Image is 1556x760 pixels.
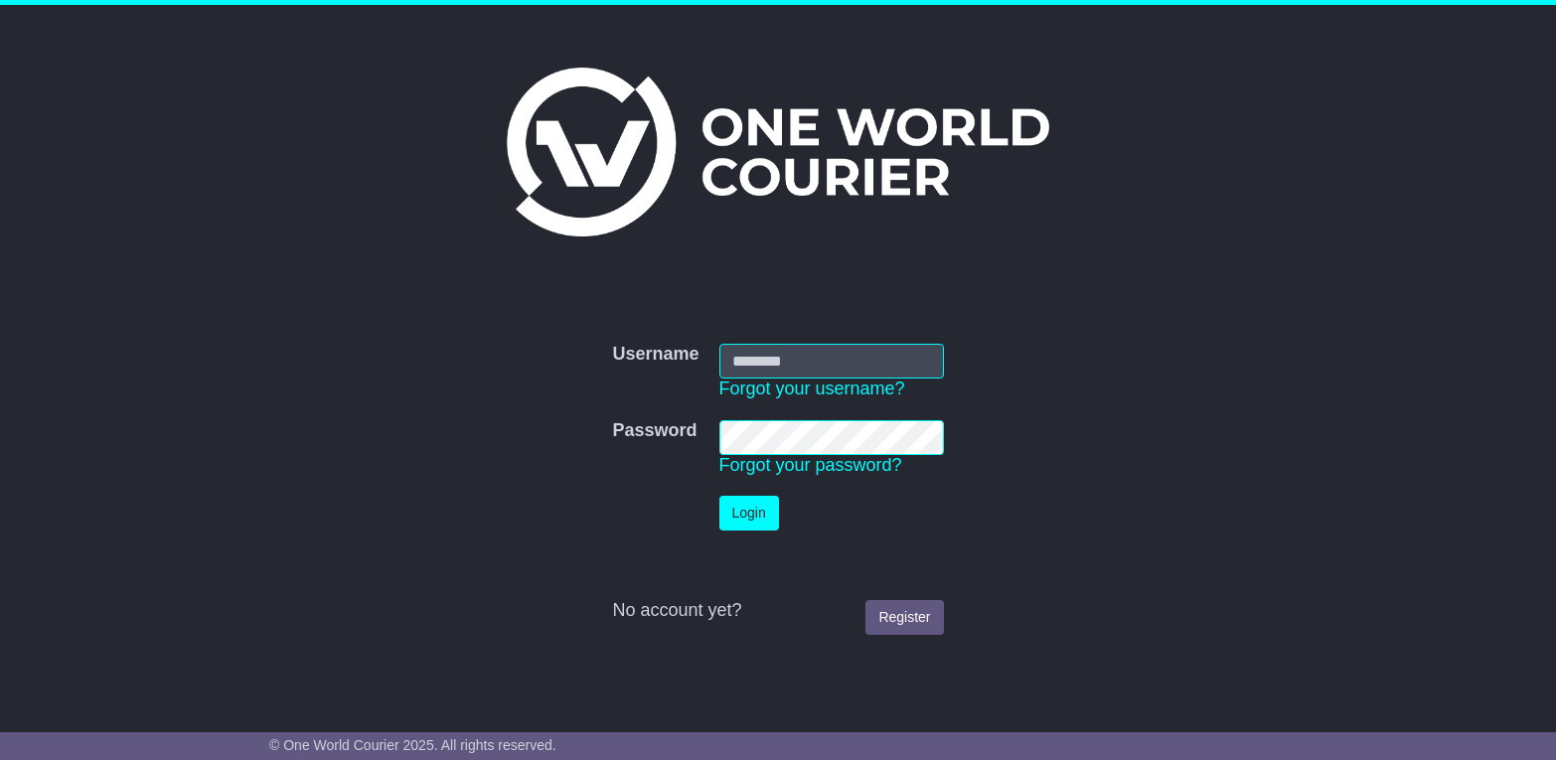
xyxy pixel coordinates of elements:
[612,420,697,442] label: Password
[719,379,905,398] a: Forgot your username?
[719,455,902,475] a: Forgot your password?
[719,496,779,531] button: Login
[865,600,943,635] a: Register
[612,600,943,622] div: No account yet?
[612,344,699,366] label: Username
[507,68,1049,236] img: One World
[269,737,556,753] span: © One World Courier 2025. All rights reserved.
